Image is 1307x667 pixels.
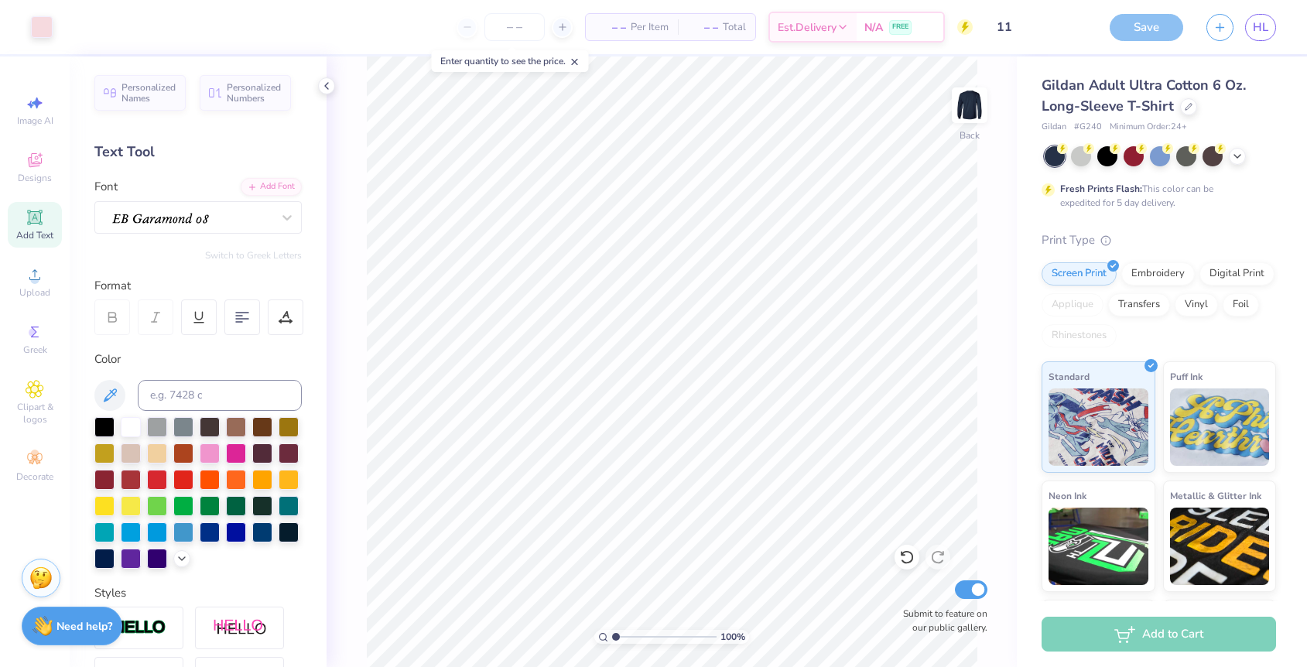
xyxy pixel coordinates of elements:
span: Neon Ink [1049,487,1086,504]
label: Font [94,178,118,196]
strong: Need help? [56,619,112,634]
span: Image AI [17,115,53,127]
div: Embroidery [1121,262,1195,286]
div: Enter quantity to see the price. [432,50,589,72]
input: – – [484,13,545,41]
img: Shadow [213,618,267,638]
span: # G240 [1074,121,1102,134]
div: Transfers [1108,293,1170,316]
div: Text Tool [94,142,302,162]
span: FREE [892,22,908,32]
input: Untitled Design [984,12,1098,43]
img: Puff Ink [1170,388,1270,466]
img: Back [954,90,985,121]
span: Est. Delivery [778,19,837,36]
div: Foil [1223,293,1259,316]
div: Color [94,351,302,368]
span: Per Item [631,19,669,36]
button: Switch to Greek Letters [205,249,302,262]
span: Puff Ink [1170,368,1203,385]
span: Gildan [1042,121,1066,134]
div: Vinyl [1175,293,1218,316]
img: Metallic & Glitter Ink [1170,508,1270,585]
span: Upload [19,286,50,299]
img: Neon Ink [1049,508,1148,585]
div: Digital Print [1199,262,1274,286]
span: Add Text [16,229,53,241]
div: Rhinestones [1042,324,1117,347]
img: Stroke [112,619,166,637]
span: Gildan Adult Ultra Cotton 6 Oz. Long-Sleeve T-Shirt [1042,76,1246,115]
span: 100 % [720,630,745,644]
div: Back [960,128,980,142]
div: Applique [1042,293,1103,316]
span: Greek [23,344,47,356]
span: Metallic & Glitter Ink [1170,487,1261,504]
span: Decorate [16,470,53,483]
div: This color can be expedited for 5 day delivery. [1060,182,1251,210]
div: Add Font [241,178,302,196]
label: Submit to feature on our public gallery. [895,607,987,635]
span: Personalized Numbers [227,82,282,104]
span: N/A [864,19,883,36]
span: HL [1253,19,1268,36]
span: Minimum Order: 24 + [1110,121,1187,134]
strong: Fresh Prints Flash: [1060,183,1142,195]
div: Styles [94,584,302,602]
span: Total [723,19,746,36]
span: Personalized Names [121,82,176,104]
a: HL [1245,14,1276,41]
input: e.g. 7428 c [138,380,302,411]
div: Format [94,277,303,295]
div: Print Type [1042,231,1276,249]
span: Standard [1049,368,1090,385]
span: – – [687,19,718,36]
span: Clipart & logos [8,401,62,426]
span: – – [595,19,626,36]
div: Screen Print [1042,262,1117,286]
span: Designs [18,172,52,184]
img: Standard [1049,388,1148,466]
